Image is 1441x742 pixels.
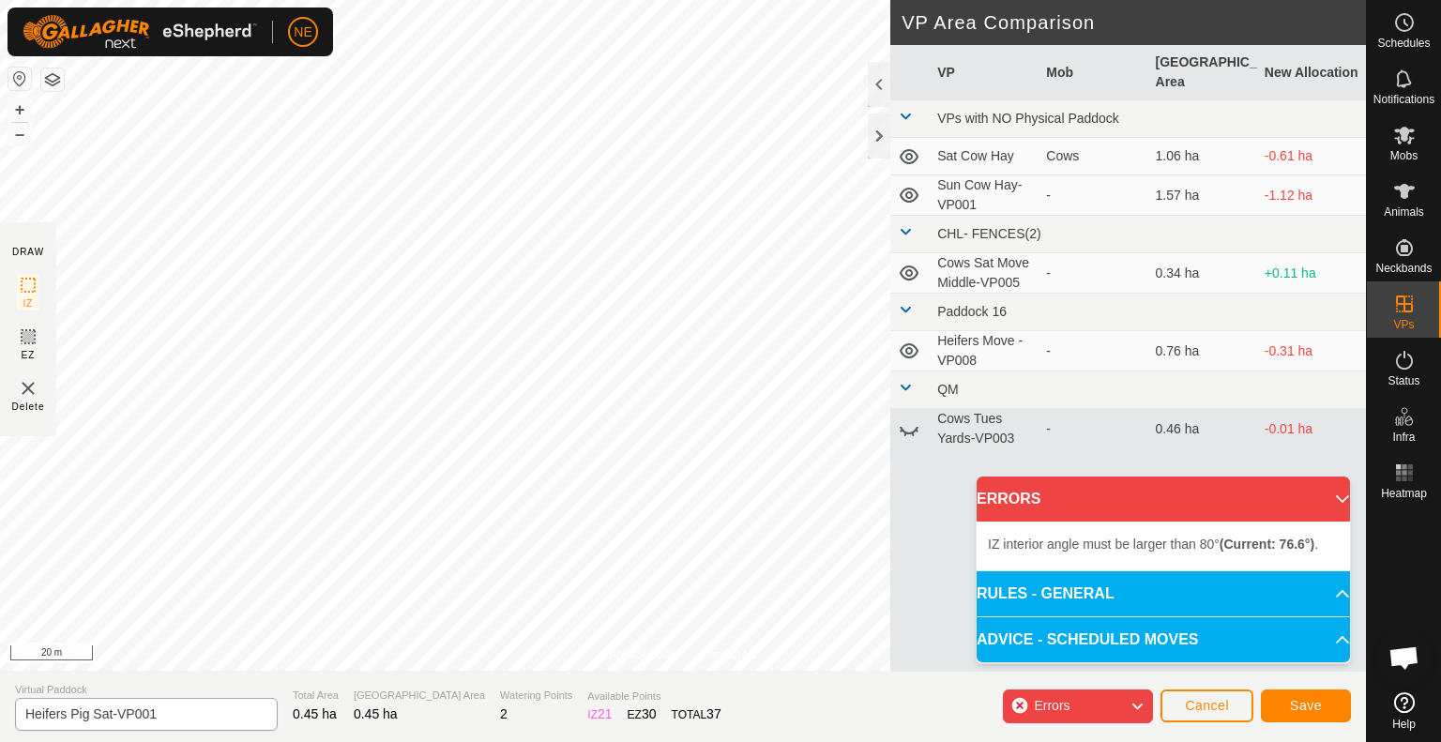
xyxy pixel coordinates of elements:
span: Animals [1384,206,1424,218]
button: Cancel [1160,689,1253,722]
span: Cancel [1185,698,1229,713]
td: 0.34 ha [1148,253,1257,294]
th: Mob [1039,45,1147,100]
td: -0.01 ha [1257,409,1366,449]
td: 1.57 ha [1148,175,1257,216]
span: Save [1290,698,1322,713]
span: [GEOGRAPHIC_DATA] Area [354,688,485,704]
span: Help [1392,719,1416,730]
div: Cows [1046,146,1140,166]
div: DRAW [12,245,44,259]
span: Delete [12,400,45,414]
span: Heatmap [1381,488,1427,499]
td: Cows Tues Yards-VP003 [930,409,1039,449]
span: 2 [500,706,508,721]
td: Heifers Move -VP008 [930,331,1039,371]
span: Infra [1392,432,1415,443]
span: Schedules [1377,38,1430,49]
span: IZ [23,296,34,310]
span: EZ [22,348,36,362]
span: 21 [598,706,613,721]
span: Mobs [1390,150,1418,161]
span: VPs [1393,319,1414,330]
img: Gallagher Logo [23,15,257,49]
span: ERRORS [977,488,1040,510]
span: Paddock 16 [937,304,1007,319]
p-accordion-header: ERRORS [977,477,1350,522]
div: - [1046,341,1140,361]
span: ADVICE - SCHEDULED MOVES [977,628,1198,651]
span: CHL- FENCES(2) [937,226,1040,241]
td: Cows Sat Move Middle-VP005 [930,253,1039,294]
td: 0.46 ha [1148,409,1257,449]
button: – [8,123,31,145]
td: -0.61 ha [1257,138,1366,175]
th: New Allocation [1257,45,1366,100]
p-accordion-content: ERRORS [977,522,1350,570]
h2: VP Area Comparison [902,11,1366,34]
a: Help [1367,685,1441,737]
td: 1.06 ha [1148,138,1257,175]
th: VP [930,45,1039,100]
a: Privacy Policy [609,646,679,663]
button: + [8,98,31,121]
a: Contact Us [702,646,757,663]
span: 30 [642,706,657,721]
p-accordion-header: ADVICE - SCHEDULED MOVES [977,617,1350,662]
span: NE [294,23,311,42]
span: Status [1388,375,1419,386]
div: TOTAL [672,704,721,724]
div: - [1046,419,1140,439]
b: (Current: 76.6°) [1220,537,1314,552]
div: - [1046,264,1140,283]
span: Errors [1034,698,1069,713]
div: - [1046,186,1140,205]
button: Map Layers [41,68,64,91]
div: Open chat [1376,629,1433,686]
span: VPs with NO Physical Paddock [937,111,1119,126]
span: Virtual Paddock [15,682,278,698]
span: Available Points [587,689,720,704]
th: [GEOGRAPHIC_DATA] Area [1148,45,1257,100]
td: Sat Cow Hay [930,138,1039,175]
span: Neckbands [1375,263,1432,274]
img: VP [17,377,39,400]
span: IZ interior angle must be larger than 80° . [988,537,1318,552]
span: Watering Points [500,688,572,704]
div: EZ [628,704,657,724]
span: Notifications [1373,94,1434,105]
td: -0.31 ha [1257,331,1366,371]
td: 0.76 ha [1148,331,1257,371]
span: 37 [706,706,721,721]
button: Save [1261,689,1351,722]
p-accordion-header: RULES - GENERAL [977,571,1350,616]
span: RULES - GENERAL [977,583,1115,605]
span: Total Area [293,688,339,704]
span: 0.45 ha [354,706,398,721]
td: -1.12 ha [1257,175,1366,216]
span: QM [937,382,959,397]
button: Reset Map [8,68,31,90]
td: +0.11 ha [1257,253,1366,294]
td: Sun Cow Hay-VP001 [930,175,1039,216]
div: IZ [587,704,612,724]
span: 0.45 ha [293,706,337,721]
